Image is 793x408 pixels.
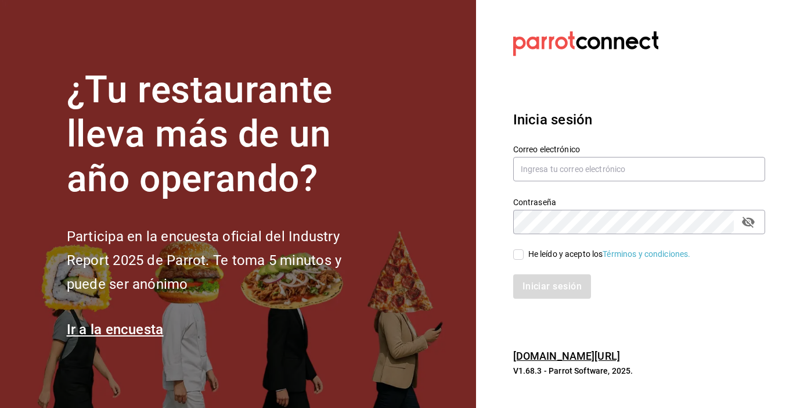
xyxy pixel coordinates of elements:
label: Contraseña [513,198,765,206]
h1: ¿Tu restaurante lleva más de un año operando? [67,68,380,202]
button: passwordField [738,212,758,232]
div: He leído y acepto los [528,248,691,260]
h3: Inicia sesión [513,109,765,130]
h2: Participa en la encuesta oficial del Industry Report 2025 de Parrot. Te toma 5 minutos y puede se... [67,225,380,296]
p: V1.68.3 - Parrot Software, 2025. [513,365,765,377]
a: Ir a la encuesta [67,321,164,338]
a: Términos y condiciones. [603,249,690,259]
a: [DOMAIN_NAME][URL] [513,350,620,362]
label: Correo electrónico [513,145,765,153]
input: Ingresa tu correo electrónico [513,157,765,181]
